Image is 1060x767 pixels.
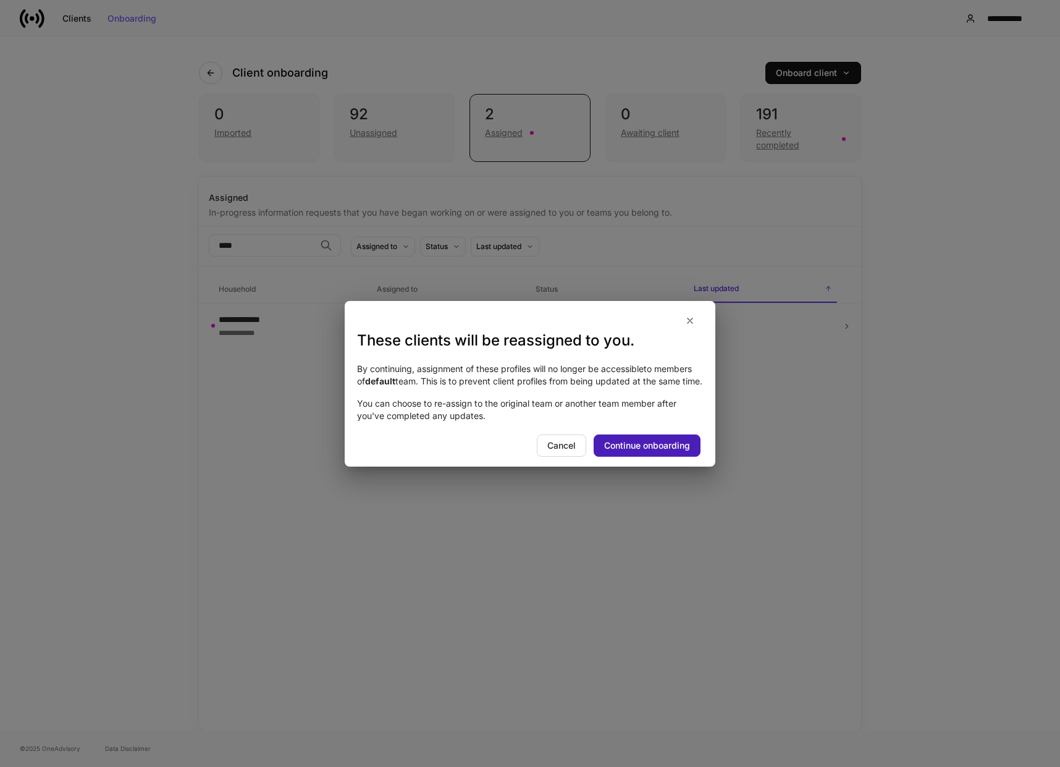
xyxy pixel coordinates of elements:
p: You can choose to re-assign to the original team or another team member after you've completed an... [357,397,703,422]
h3: These clients will be reassigned to you. [357,331,703,350]
div: Cancel [547,441,576,450]
button: Cancel [537,434,586,457]
p: By continuing, assignment of these profiles will no longer be accessible to members of team . Thi... [357,363,703,388]
div: Continue onboarding [604,441,690,450]
button: Continue onboarding [594,434,700,457]
strong: default [365,376,395,386]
